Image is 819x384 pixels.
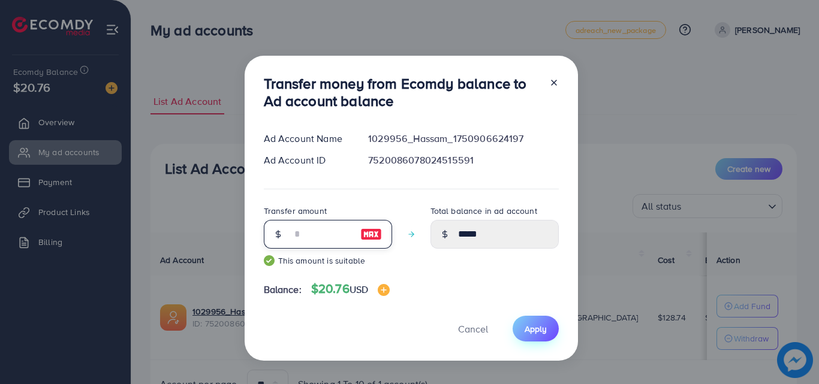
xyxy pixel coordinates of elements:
label: Transfer amount [264,205,327,217]
h4: $20.76 [311,282,390,297]
span: Balance: [264,283,302,297]
div: 7520086078024515591 [359,153,568,167]
span: Cancel [458,322,488,335]
h3: Transfer money from Ecomdy balance to Ad account balance [264,75,540,110]
span: USD [350,283,368,296]
img: image [378,284,390,296]
button: Cancel [443,316,503,341]
label: Total balance in ad account [430,205,537,217]
div: 1029956_Hassam_1750906624197 [359,132,568,146]
div: Ad Account Name [254,132,359,146]
img: image [360,227,382,241]
span: Apply [525,323,547,335]
button: Apply [513,316,559,341]
small: This amount is suitable [264,255,392,267]
div: Ad Account ID [254,153,359,167]
img: guide [264,255,275,266]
